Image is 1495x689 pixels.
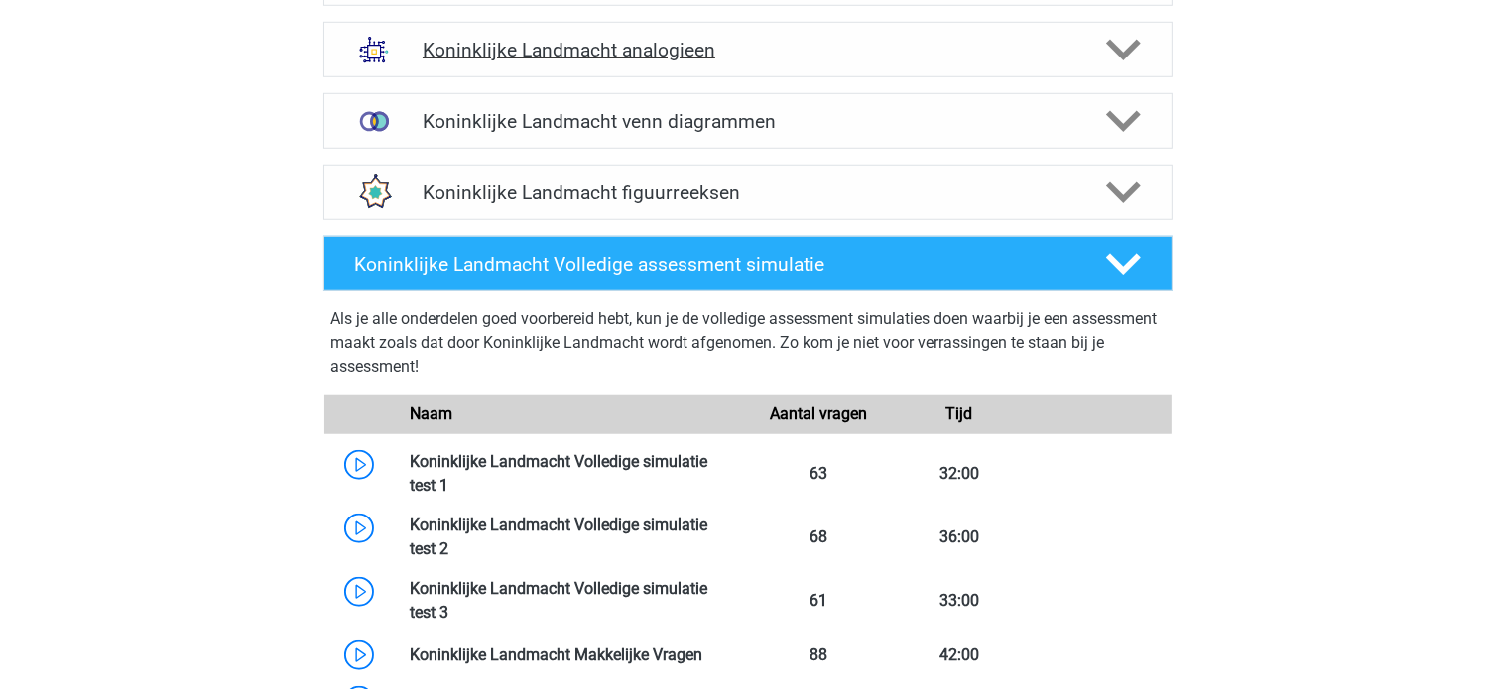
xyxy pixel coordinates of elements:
[331,307,1165,387] div: Als je alle onderdelen goed voorbereid hebt, kun je de volledige assessment simulaties doen waarb...
[395,402,748,426] div: Naam
[348,167,400,218] img: figuurreeksen
[348,96,400,148] img: venn diagrammen
[355,253,1073,276] h4: Koninklijke Landmacht Volledige assessment simulatie
[747,402,888,426] div: Aantal vragen
[395,643,748,667] div: Koninklijke Landmacht Makkelijke Vragen
[423,110,1072,133] h4: Koninklijke Landmacht venn diagrammen
[395,514,748,561] div: Koninklijke Landmacht Volledige simulatie test 2
[315,165,1181,220] a: figuurreeksen Koninklijke Landmacht figuurreeksen
[423,181,1072,204] h4: Koninklijke Landmacht figuurreeksen
[315,236,1181,291] a: Koninklijke Landmacht Volledige assessment simulatie
[395,577,748,625] div: Koninklijke Landmacht Volledige simulatie test 3
[315,93,1181,149] a: venn diagrammen Koninklijke Landmacht venn diagrammen
[315,22,1181,77] a: analogieen Koninklijke Landmacht analogieen
[423,39,1072,61] h4: Koninklijke Landmacht analogieen
[395,450,748,498] div: Koninklijke Landmacht Volledige simulatie test 1
[889,402,1030,426] div: Tijd
[348,24,400,75] img: analogieen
